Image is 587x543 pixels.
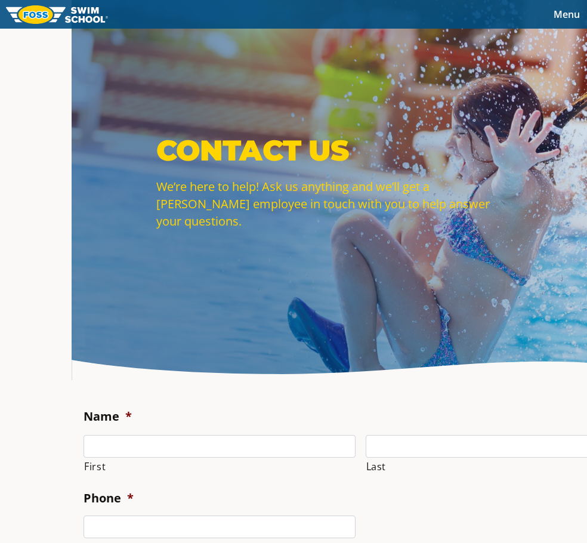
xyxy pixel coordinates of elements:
[554,8,580,21] span: Menu
[6,5,108,24] img: FOSS Swim School Logo
[156,178,502,230] p: We’re here to help! Ask us anything and we’ll get a [PERSON_NAME] employee in touch with you to h...
[156,132,502,168] p: Contact Us
[84,490,134,506] label: Phone
[84,458,356,475] label: First
[546,5,587,23] button: Toggle navigation
[84,409,132,424] label: Name
[84,435,356,458] input: First name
